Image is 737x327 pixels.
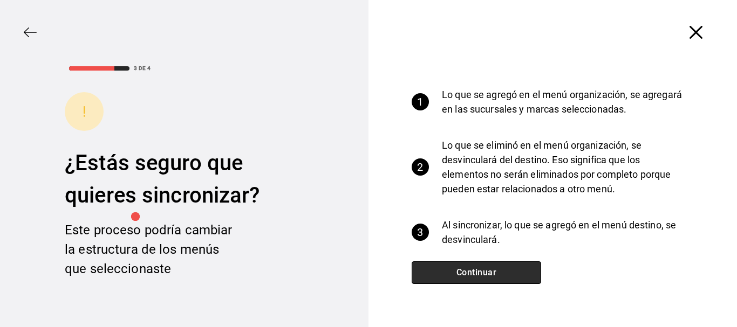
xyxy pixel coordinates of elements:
button: Continuar [412,261,541,284]
div: ¿Estás seguro que quieres sincronizar? [65,147,304,212]
div: Este proceso podría cambiar la estructura de los menús que seleccionaste [65,220,237,279]
div: 1 [412,93,429,110]
p: Lo que se eliminó en el menú organización, se desvinculará del destino. Eso significa que los ele... [442,138,685,196]
div: 3 DE 4 [134,64,151,72]
div: 2 [412,158,429,176]
p: Al sincronizar, lo que se agregó en el menú destino, se desvinculará. [442,218,685,247]
div: 3 [412,224,429,241]
p: Lo que se agregó en el menú organización, se agregará en las sucursales y marcas seleccionadas. [442,87,685,116]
